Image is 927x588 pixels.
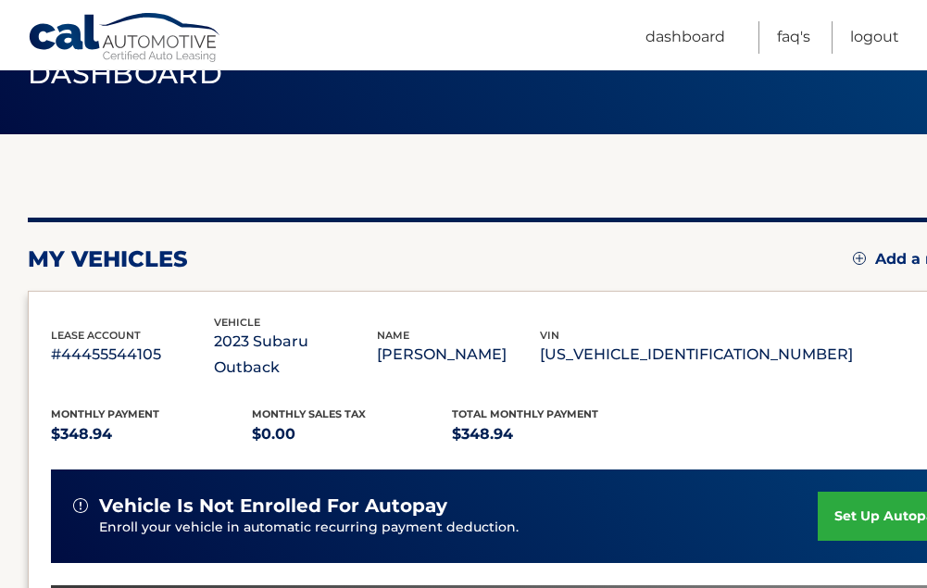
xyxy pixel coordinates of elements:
[51,407,159,420] span: Monthly Payment
[645,21,725,54] a: Dashboard
[452,407,598,420] span: Total Monthly Payment
[99,494,447,518] span: vehicle is not enrolled for autopay
[540,342,853,368] p: [US_VEHICLE_IDENTIFICATION_NUMBER]
[214,329,377,381] p: 2023 Subaru Outback
[252,421,453,447] p: $0.00
[452,421,653,447] p: $348.94
[540,329,559,342] span: vin
[252,407,366,420] span: Monthly sales Tax
[51,342,214,368] p: #44455544105
[51,421,252,447] p: $348.94
[28,245,188,273] h2: my vehicles
[28,12,222,66] a: Cal Automotive
[99,518,818,538] p: Enroll your vehicle in automatic recurring payment deduction.
[51,329,141,342] span: lease account
[777,21,810,54] a: FAQ's
[377,329,409,342] span: name
[214,316,260,329] span: vehicle
[73,498,88,513] img: alert-white.svg
[28,56,222,91] span: Dashboard
[853,252,866,265] img: add.svg
[850,21,899,54] a: Logout
[377,342,540,368] p: [PERSON_NAME]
